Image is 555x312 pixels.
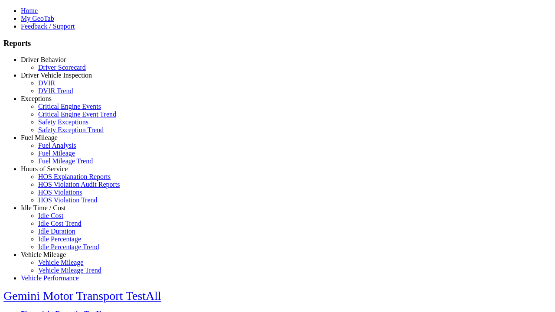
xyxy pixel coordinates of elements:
[21,95,52,102] a: Exceptions
[38,188,82,196] a: HOS Violations
[38,220,82,227] a: Idle Cost Trend
[21,15,54,22] a: My GeoTab
[38,110,116,118] a: Critical Engine Event Trend
[38,196,98,204] a: HOS Violation Trend
[38,79,55,87] a: DVIR
[38,173,111,180] a: HOS Explanation Reports
[38,227,75,235] a: Idle Duration
[38,126,104,133] a: Safety Exception Trend
[38,235,81,243] a: Idle Percentage
[38,212,63,219] a: Idle Cost
[21,165,68,172] a: Hours of Service
[38,103,101,110] a: Critical Engine Events
[38,64,86,71] a: Driver Scorecard
[38,142,76,149] a: Fuel Analysis
[38,157,93,165] a: Fuel Mileage Trend
[38,149,75,157] a: Fuel Mileage
[38,259,83,266] a: Vehicle Mileage
[21,71,92,79] a: Driver Vehicle Inspection
[3,289,161,302] a: Gemini Motor Transport TestAll
[21,251,66,258] a: Vehicle Mileage
[21,56,66,63] a: Driver Behavior
[38,181,120,188] a: HOS Violation Audit Reports
[38,118,88,126] a: Safety Exceptions
[21,274,79,282] a: Vehicle Performance
[38,243,99,250] a: Idle Percentage Trend
[21,23,75,30] a: Feedback / Support
[21,7,38,14] a: Home
[21,134,58,141] a: Fuel Mileage
[38,87,73,94] a: DVIR Trend
[38,266,101,274] a: Vehicle Mileage Trend
[3,39,552,48] h3: Reports
[21,204,66,211] a: Idle Time / Cost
